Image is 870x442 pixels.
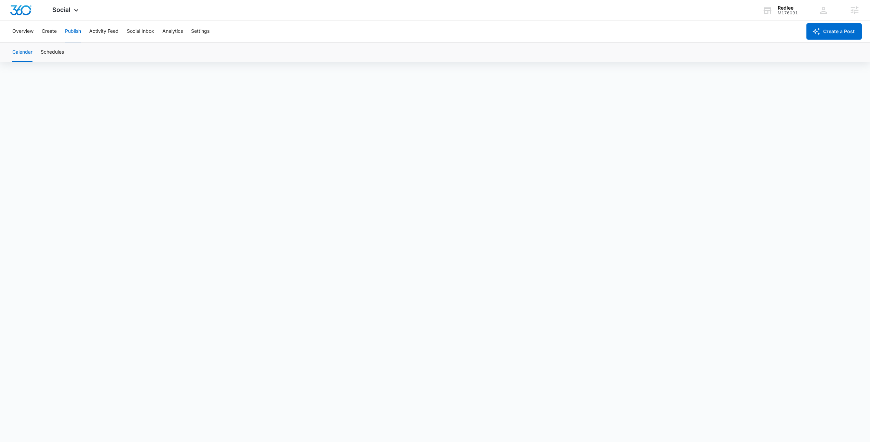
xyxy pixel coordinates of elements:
[89,20,119,42] button: Activity Feed
[778,5,798,11] div: account name
[12,20,34,42] button: Overview
[42,20,57,42] button: Create
[12,43,32,62] button: Calendar
[65,20,81,42] button: Publish
[778,11,798,15] div: account id
[52,6,70,13] span: Social
[191,20,210,42] button: Settings
[806,23,862,40] button: Create a Post
[41,43,64,62] button: Schedules
[162,20,183,42] button: Analytics
[127,20,154,42] button: Social Inbox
